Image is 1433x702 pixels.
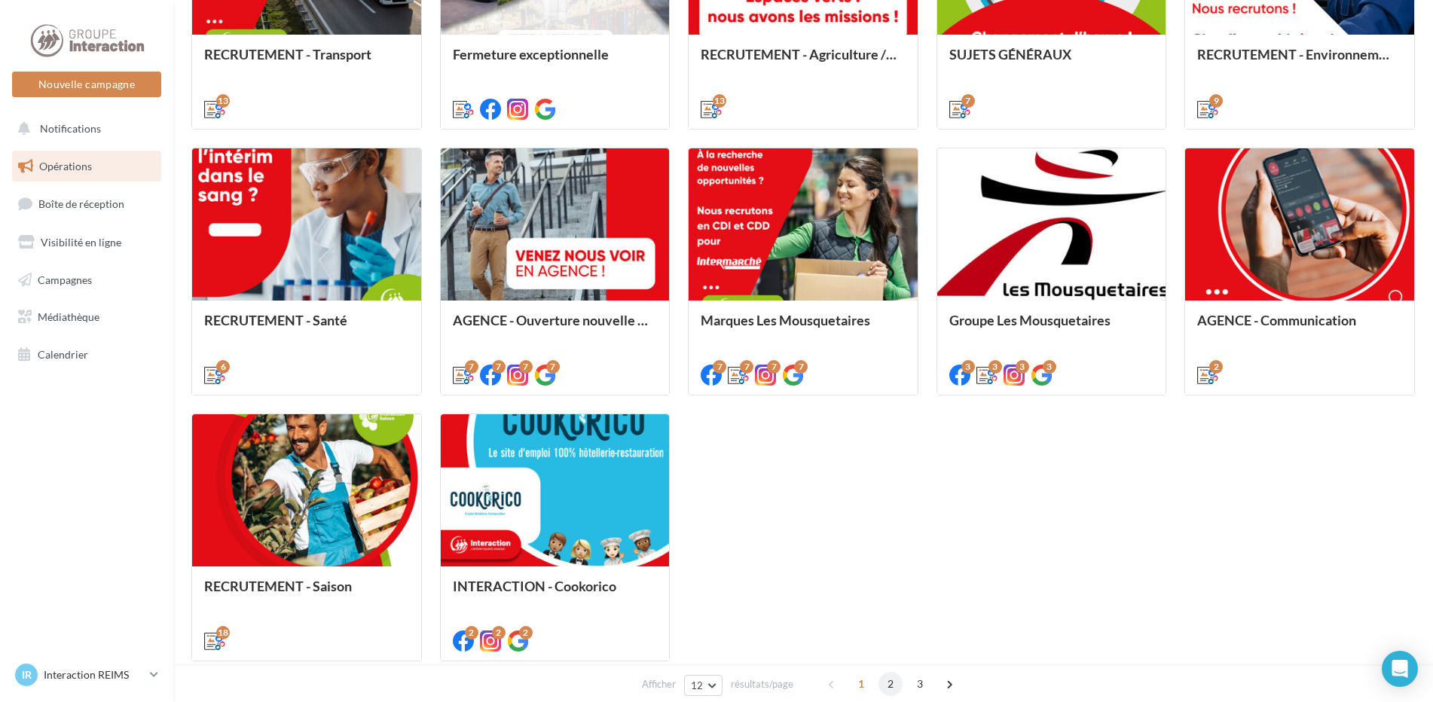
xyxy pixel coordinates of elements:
div: SUJETS GÉNÉRAUX [949,47,1154,77]
div: 2 [492,626,506,639]
div: 7 [465,360,478,374]
div: 3 [1043,360,1056,374]
span: Visibilité en ligne [41,236,121,249]
div: 7 [713,360,726,374]
div: 13 [216,94,230,108]
span: Notifications [40,122,101,135]
span: Afficher [642,677,676,691]
span: Boîte de réception [38,197,124,210]
span: résultats/page [731,677,793,691]
button: Notifications [9,113,158,145]
div: 3 [988,360,1002,374]
span: 3 [908,672,932,696]
div: 2 [519,626,533,639]
a: Boîte de réception [9,188,164,220]
div: AGENCE - Ouverture nouvelle agence [453,313,658,343]
div: 6 [216,360,230,374]
div: RECRUTEMENT - Agriculture / Espaces verts [701,47,906,77]
div: 7 [961,94,975,108]
div: INTERACTION - Cookorico [453,578,658,609]
div: Open Intercom Messenger [1382,651,1418,687]
div: 13 [713,94,726,108]
div: RECRUTEMENT - Transport [204,47,409,77]
button: Nouvelle campagne [12,72,161,97]
div: Groupe Les Mousquetaires [949,313,1154,343]
a: IR Interaction REIMS [12,661,161,689]
div: Fermeture exceptionnelle [453,47,658,77]
div: 2 [1209,360,1223,374]
div: RECRUTEMENT - Saison [204,578,409,609]
div: 7 [740,360,753,374]
span: 1 [849,672,873,696]
div: Marques Les Mousquetaires [701,313,906,343]
span: IR [22,667,32,682]
div: 2 [465,626,478,639]
span: 2 [878,672,903,696]
span: 12 [691,679,704,691]
a: Visibilité en ligne [9,227,164,258]
div: 7 [546,360,560,374]
div: RECRUTEMENT - Santé [204,313,409,343]
p: Interaction REIMS [44,667,144,682]
div: 9 [1209,94,1223,108]
div: 7 [519,360,533,374]
div: 3 [961,360,975,374]
a: Calendrier [9,339,164,371]
div: 7 [767,360,781,374]
div: AGENCE - Communication [1197,313,1402,343]
span: Opérations [39,160,92,172]
div: RECRUTEMENT - Environnement [1197,47,1402,77]
span: Campagnes [38,273,92,285]
button: 12 [684,675,723,696]
span: Médiathèque [38,310,99,323]
div: 7 [492,360,506,374]
a: Opérations [9,151,164,182]
div: 18 [216,626,230,639]
a: Campagnes [9,264,164,296]
a: Médiathèque [9,301,164,333]
span: Calendrier [38,348,88,361]
div: 3 [1016,360,1029,374]
div: 7 [794,360,808,374]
